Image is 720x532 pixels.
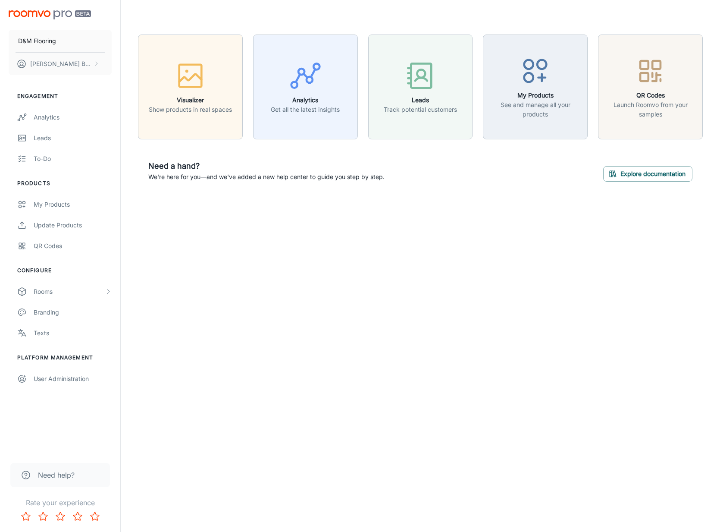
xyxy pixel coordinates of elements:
a: LeadsTrack potential customers [368,82,473,91]
a: QR CodesLaunch Roomvo from your samples [598,82,703,91]
p: D&M Flooring [18,36,56,46]
h6: Need a hand? [148,160,385,172]
p: [PERSON_NAME] Bunkhong [30,59,91,69]
h6: Visualizer [149,95,232,105]
button: Explore documentation [603,166,692,182]
p: Track potential customers [384,105,457,114]
h6: My Products [488,91,582,100]
div: Update Products [34,220,112,230]
button: My ProductsSee and manage all your products [483,35,588,139]
a: My ProductsSee and manage all your products [483,82,588,91]
p: We're here for you—and we've added a new help center to guide you step by step. [148,172,385,182]
h6: QR Codes [604,91,697,100]
button: D&M Flooring [9,30,112,52]
button: AnalyticsGet all the latest insights [253,35,358,139]
button: LeadsTrack potential customers [368,35,473,139]
button: [PERSON_NAME] Bunkhong [9,53,112,75]
p: Get all the latest insights [271,105,340,114]
a: AnalyticsGet all the latest insights [253,82,358,91]
div: Analytics [34,113,112,122]
h6: Analytics [271,95,340,105]
div: My Products [34,200,112,209]
img: Roomvo PRO Beta [9,10,91,19]
a: Explore documentation [603,169,692,177]
h6: Leads [384,95,457,105]
p: Launch Roomvo from your samples [604,100,697,119]
p: Show products in real spaces [149,105,232,114]
button: VisualizerShow products in real spaces [138,35,243,139]
button: QR CodesLaunch Roomvo from your samples [598,35,703,139]
p: See and manage all your products [488,100,582,119]
div: Leads [34,133,112,143]
div: To-do [34,154,112,164]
